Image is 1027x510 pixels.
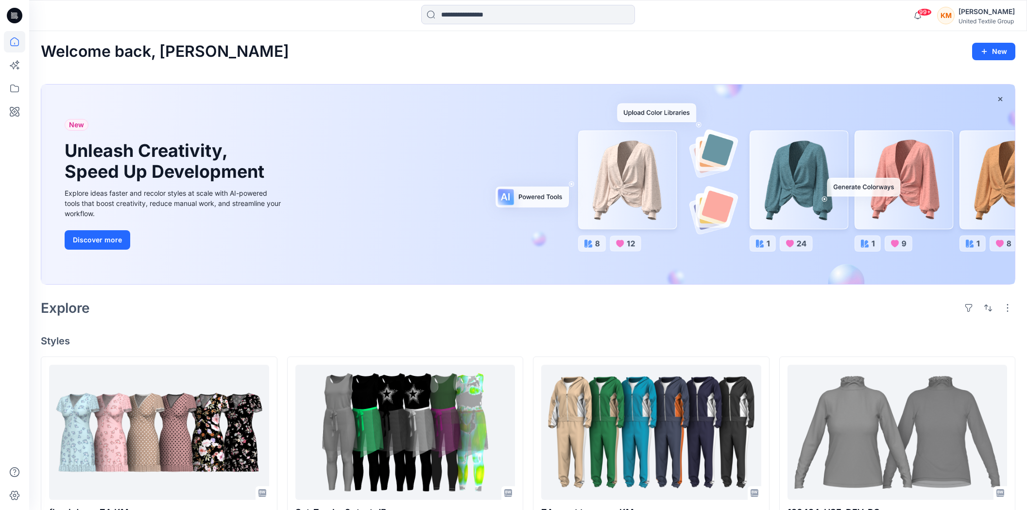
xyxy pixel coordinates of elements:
div: [PERSON_NAME] [959,6,1015,17]
h2: Explore [41,300,90,316]
span: 99+ [917,8,932,16]
button: Discover more [65,230,130,250]
h2: Welcome back, [PERSON_NAME] [41,43,289,61]
div: United Textile Group [959,17,1015,25]
div: Explore ideas faster and recolor styles at scale with AI-powered tools that boost creativity, red... [65,188,283,219]
h1: Unleash Creativity, Speed Up Development [65,140,269,182]
span: New [69,119,84,131]
div: KM [937,7,955,24]
a: Set-Zumba 2- test-JB [295,365,515,500]
a: Discover more [65,230,283,250]
a: floral dress ZA KM [49,365,269,500]
a: ZA sport top wear KM [541,365,761,500]
a: 120424_HSE_DEV_RG [787,365,1008,500]
button: New [972,43,1015,60]
h4: Styles [41,335,1015,347]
